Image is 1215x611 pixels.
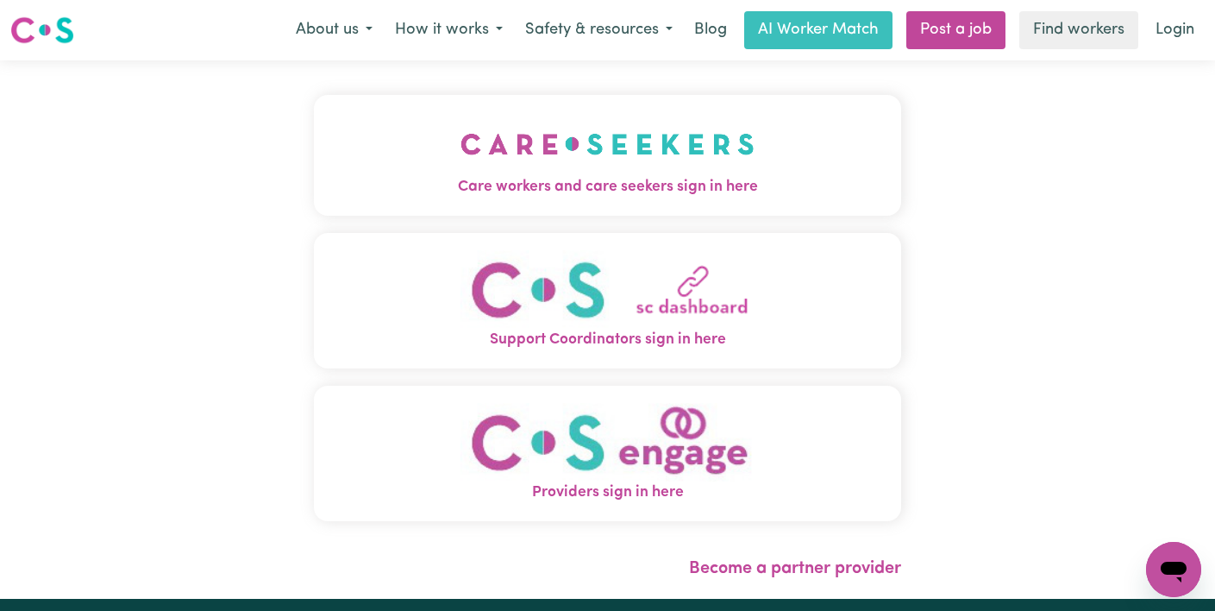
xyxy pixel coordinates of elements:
a: Careseekers logo [10,10,74,50]
button: Providers sign in here [314,386,901,521]
img: Careseekers logo [10,15,74,46]
span: Support Coordinators sign in here [314,329,901,351]
iframe: Button to launch messaging window [1146,542,1201,597]
span: Care workers and care seekers sign in here [314,176,901,198]
a: Login [1145,11,1205,49]
a: Blog [684,11,737,49]
button: Support Coordinators sign in here [314,233,901,368]
button: Safety & resources [514,12,684,48]
a: Post a job [906,11,1005,49]
a: Become a partner provider [689,560,901,577]
button: Care workers and care seekers sign in here [314,95,901,216]
button: About us [285,12,384,48]
a: AI Worker Match [744,11,892,49]
button: How it works [384,12,514,48]
span: Providers sign in here [314,482,901,504]
a: Find workers [1019,11,1138,49]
